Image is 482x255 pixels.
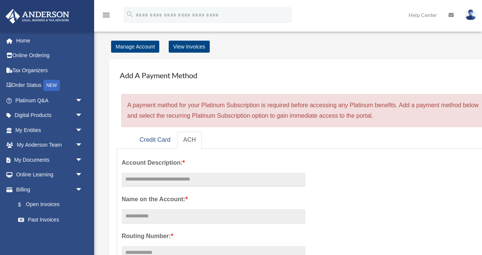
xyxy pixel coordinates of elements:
i: search [126,10,134,18]
img: Anderson Advisors Platinum Portal [3,9,72,24]
a: Online Learningarrow_drop_down [5,167,94,182]
span: $ [22,200,26,209]
span: arrow_drop_down [75,93,90,108]
a: Order StatusNEW [5,78,94,93]
a: Home [5,33,94,48]
span: arrow_drop_down [75,108,90,123]
a: Platinum Q&Aarrow_drop_down [5,93,94,108]
div: NEW [43,80,60,91]
a: $Open Invoices [11,197,94,212]
a: Past Invoices [11,212,94,227]
label: Routing Number: [122,231,305,241]
span: arrow_drop_down [75,182,90,197]
a: menu [102,13,111,20]
a: My Entitiesarrow_drop_down [5,123,94,138]
span: arrow_drop_down [75,138,90,153]
a: Online Ordering [5,48,94,63]
span: arrow_drop_down [75,152,90,168]
span: arrow_drop_down [75,123,90,138]
a: ACH [177,132,202,149]
img: User Pic [465,9,476,20]
a: My Documentsarrow_drop_down [5,152,94,167]
label: Name on the Account: [122,194,305,205]
i: menu [102,11,111,20]
a: View Invoices [169,41,210,53]
span: arrow_drop_down [75,167,90,183]
a: My Anderson Teamarrow_drop_down [5,138,94,153]
a: Credit Card [134,132,177,149]
label: Account Description: [122,158,305,168]
a: Manage Account [111,41,159,53]
a: Manage Payments [11,227,90,242]
a: Digital Productsarrow_drop_down [5,108,94,123]
a: Billingarrow_drop_down [5,182,94,197]
a: Tax Organizers [5,63,94,78]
